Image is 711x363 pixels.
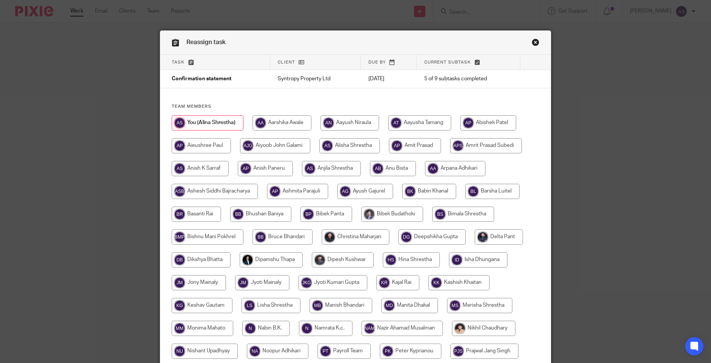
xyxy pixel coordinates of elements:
[172,76,231,82] span: Confirmation statement
[278,75,353,83] p: Syntropy Property Ltd
[417,70,520,88] td: 5 of 9 subtasks completed
[172,60,185,64] span: Task
[368,75,409,83] p: [DATE]
[424,60,471,64] span: Current subtask
[368,60,386,64] span: Due by
[532,38,539,49] a: Close this dialog window
[186,39,226,45] span: Reassign task
[278,60,295,64] span: Client
[172,103,539,110] h4: Team members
